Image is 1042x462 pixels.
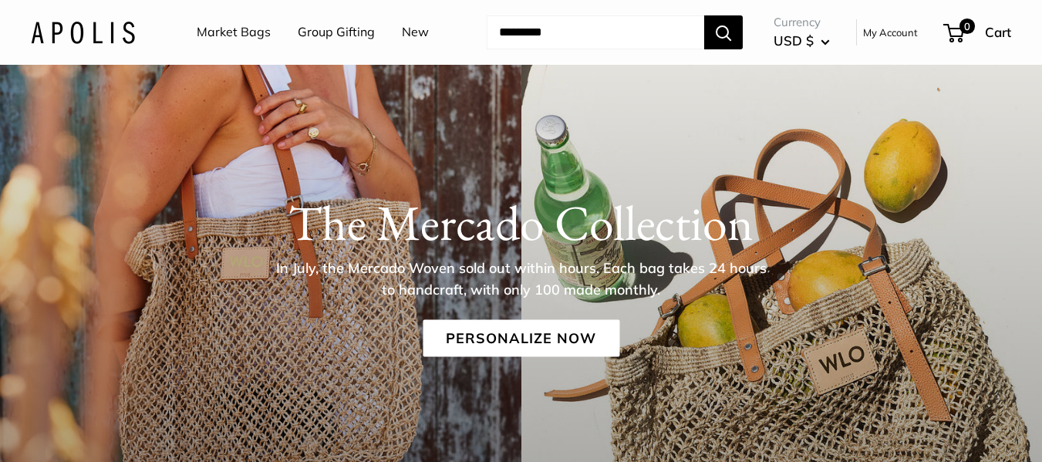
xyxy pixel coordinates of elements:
h1: The Mercado Collection [31,193,1011,251]
a: Group Gifting [298,21,375,44]
button: Search [704,15,743,49]
span: Cart [985,24,1011,40]
span: Currency [774,12,830,33]
a: My Account [863,23,918,42]
input: Search... [487,15,704,49]
img: Apolis [31,21,135,43]
span: 0 [959,19,975,34]
a: New [402,21,429,44]
a: 0 Cart [945,20,1011,45]
p: In July, the Mercado Woven sold out within hours. Each bag takes 24 hours to handcraft, with only... [271,257,772,300]
span: USD $ [774,32,814,49]
a: Market Bags [197,21,271,44]
a: Personalize Now [423,319,619,356]
button: USD $ [774,29,830,53]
